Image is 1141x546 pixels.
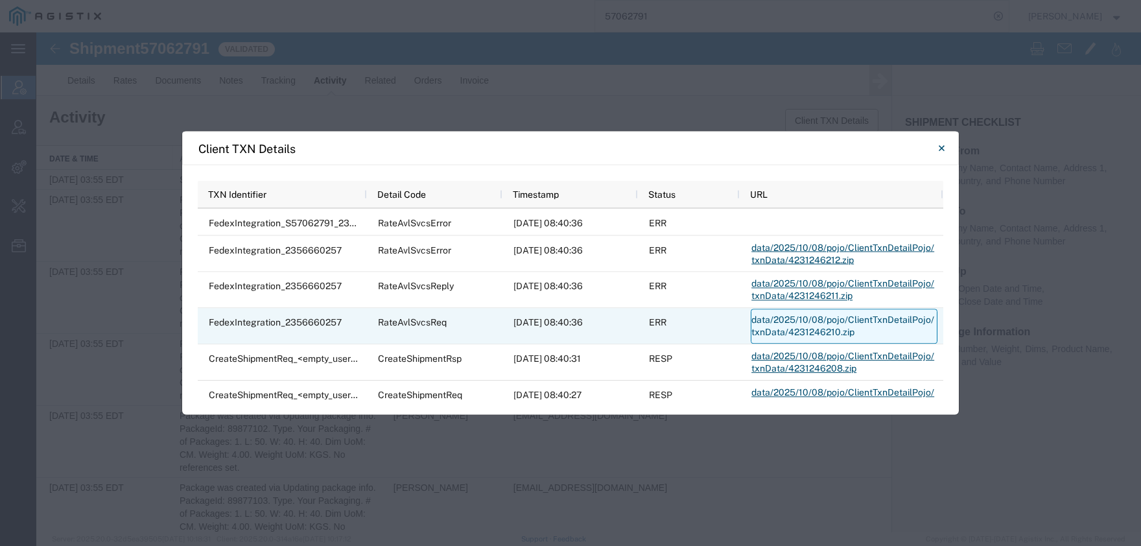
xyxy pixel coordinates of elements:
[892,324,922,335] span: Pieces
[950,202,965,215] li: and
[68,32,110,64] a: Rates
[989,311,1012,322] span: Dims
[351,158,471,230] td: [PERSON_NAME]
[649,317,666,327] span: ERR
[928,136,954,161] button: Close
[750,189,768,200] span: URL
[378,390,462,400] span: CreateShipmentReq
[11,8,27,24] img: ←
[351,113,471,137] th: Name: activate to sort column ascending
[209,353,441,364] span: CreateShipmentReq_<empty_username>_2356660254
[320,32,369,64] a: Related
[110,32,174,64] a: Documents
[415,32,462,64] a: Invoice
[892,311,914,322] span: Type
[943,324,965,335] span: Value
[351,230,471,302] td: [PERSON_NAME]
[869,291,994,307] h4: Package Information
[378,245,451,255] span: RateAvlSvcsError
[691,113,714,137] button: Manage table columns
[513,353,581,364] span: 2025-10-08 08:40:31
[649,218,666,228] span: ERR
[182,10,239,24] span: Validated
[649,390,672,400] span: RESP
[198,139,296,157] h4: Client TXN Details
[513,317,583,327] span: 2025-10-08 08:40:36
[477,234,631,244] span: [EMAIL_ADDRESS][DOMAIN_NAME]
[513,281,583,291] span: 2025-10-08 08:40:36
[378,281,454,291] span: RateAvlSvcsReply
[104,7,173,25] span: 57062791
[963,130,1024,141] span: Contact Name
[892,204,910,214] span: City
[209,218,395,228] span: FedexIntegration_S57062791_2356660258
[950,142,965,155] li: and
[892,264,1007,274] span: Pickup Close Date and Time
[268,32,320,64] a: Activity
[751,309,937,344] a: data/2025/10/08/pojo/ClientTxnDetailPojo/txnData/4231246210.zip
[137,158,351,230] td: Package was created via Updating package info. PackageId: 89877099. Type. Your Packaging. # of Pa...
[892,130,960,141] span: Company Name
[751,272,937,307] a: data/2025/10/08/pojo/ClientTxnDetailPojo/txnData/4231246211.zip
[477,450,631,460] span: [EMAIL_ADDRESS][DOMAIN_NAME]
[751,345,937,380] a: data/2025/10/08/pojo/ClientTxnDetailPojo/txnData/4231246208.zip
[513,189,559,200] span: Timestamp
[751,381,937,416] a: data/2025/10/08/pojo/ClientTxnDetailPojo/txnData/4231246204.zip
[378,353,462,364] span: CreateShipmentRsp
[477,162,631,172] span: [EMAIL_ADDRESS][DOMAIN_NAME]
[649,245,666,255] span: ERR
[892,143,910,154] span: City
[955,311,985,322] span: Weight
[351,302,471,374] td: [PERSON_NAME]
[137,113,351,137] th: Activity: activate to sort column ascending
[209,245,342,255] span: FedexIntegration_2356660257
[13,77,69,93] h1: Activity
[917,311,952,322] span: Number
[33,8,173,25] h1: Shipment
[137,137,351,158] td: Shipment created
[369,32,415,64] a: Orders
[137,302,351,374] td: Package was created via Updating package info. PackageId: 89877101. Type. Your Packaging. # of Pa...
[913,143,947,154] span: Country
[351,445,471,517] td: [PERSON_NAME]
[174,32,216,64] a: Notes
[513,390,582,400] span: 2025-10-08 08:40:27
[209,390,441,400] span: CreateShipmentReq_<empty_username>_2356660254
[208,189,266,200] span: TXN Identifier
[869,231,930,246] h4: Pick Up
[968,204,1029,214] span: Phone Number
[351,374,471,445] td: [PERSON_NAME]
[137,230,351,302] td: Package was created via Updating package info. PackageId: 89877100. Type. Your Packaging. # of Pa...
[378,317,447,327] span: RateAvlSvcsReq
[378,218,451,228] span: RateAvlSvcsError
[968,143,1029,154] span: Phone Number
[1027,191,1070,201] span: Address 1
[513,245,583,255] span: 2025-10-08 08:40:36
[216,32,268,64] a: Tracking
[477,306,631,316] span: [EMAIL_ADDRESS][DOMAIN_NAME]
[137,374,351,445] td: Package was created via Updating package info. PackageId: 89877102. Type. Your Packaging. # of Pa...
[351,137,471,158] td: [PERSON_NAME]
[477,378,631,388] span: [EMAIL_ADDRESS][DOMAIN_NAME]
[377,189,426,200] span: Detail Code
[751,237,937,272] a: data/2025/10/08/pojo/ClientTxnDetailPojo/txnData/4231246212.zip
[137,445,351,517] td: Package was created via Updating package info. PackageId: 89877103. Type. Your Packaging. # of Pa...
[892,251,1008,261] span: Pickup Open Date and Time
[913,204,947,214] span: Country
[869,171,929,186] h4: Ship To
[471,113,685,137] th: Email: activate to sort column ascending
[649,281,666,291] span: ERR
[869,84,1092,110] h3: Shipment Checklist
[209,317,342,327] span: FedexIntegration_2356660257
[209,281,342,291] span: FedexIntegration_2356660257
[648,189,676,200] span: Status
[749,77,842,100] button: Client TXN Details
[513,218,583,228] span: 2025-10-08 08:40:36
[649,353,672,364] span: RESP
[1015,311,1076,322] span: Product Name
[869,110,943,126] h4: Ship From
[963,191,1024,201] span: Contact Name
[477,142,631,152] span: [EMAIL_ADDRESS][DOMAIN_NAME]
[1027,130,1070,141] span: Address 1
[22,32,68,64] a: Details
